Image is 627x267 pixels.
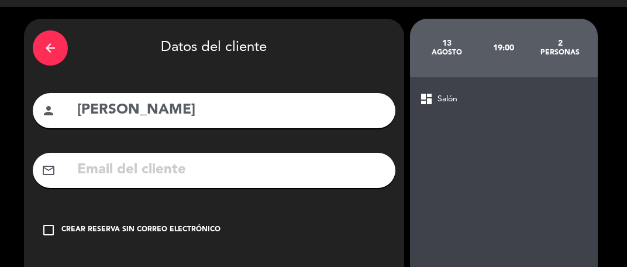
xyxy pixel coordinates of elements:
[419,48,476,57] div: agosto
[33,28,395,69] div: Datos del cliente
[419,39,476,48] div: 13
[61,224,221,236] div: Crear reserva sin correo electrónico
[76,98,387,122] input: Nombre del cliente
[437,93,457,106] span: Salón
[43,41,57,55] i: arrow_back
[42,104,56,118] i: person
[42,223,56,237] i: check_box_outline_blank
[42,163,56,177] i: mail_outline
[532,48,588,57] div: personas
[76,158,387,182] input: Email del cliente
[532,39,588,48] div: 2
[419,92,433,106] span: dashboard
[475,28,532,69] div: 19:00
